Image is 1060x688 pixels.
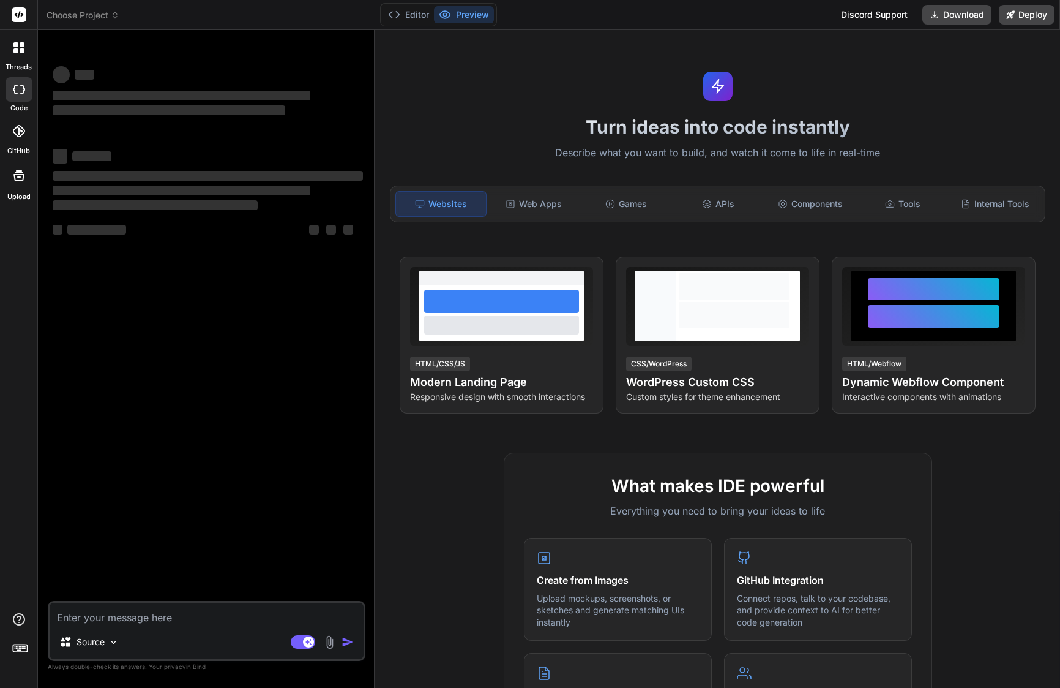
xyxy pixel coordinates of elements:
[383,145,1053,161] p: Describe what you want to build, and watch it come to life in real-time
[53,186,310,195] span: ‌
[673,191,763,217] div: APIs
[489,191,579,217] div: Web Apps
[53,149,67,164] span: ‌
[7,146,30,156] label: GitHub
[410,391,593,403] p: Responsive design with smooth interactions
[72,151,111,161] span: ‌
[626,391,809,403] p: Custom styles for theme enhancement
[842,357,906,371] div: HTML/Webflow
[343,225,353,235] span: ‌
[410,357,470,371] div: HTML/CSS/JS
[524,473,912,499] h2: What makes IDE powerful
[434,6,494,23] button: Preview
[7,192,31,202] label: Upload
[53,171,363,181] span: ‌
[53,66,70,83] span: ‌
[581,191,671,217] div: Games
[53,225,62,235] span: ‌
[77,636,105,648] p: Source
[47,9,119,21] span: Choose Project
[766,191,856,217] div: Components
[53,91,310,100] span: ‌
[108,637,119,648] img: Pick Models
[53,200,258,210] span: ‌
[53,105,285,115] span: ‌
[999,5,1054,25] button: Deploy
[6,62,32,72] label: threads
[383,116,1053,138] h1: Turn ideas into code instantly
[164,663,186,670] span: privacy
[842,391,1025,403] p: Interactive components with animations
[342,636,354,648] img: icon
[383,6,434,23] button: Editor
[537,592,699,629] p: Upload mockups, screenshots, or sketches and generate matching UIs instantly
[834,5,915,25] div: Discord Support
[67,225,126,235] span: ‌
[48,661,365,673] p: Always double-check its answers. Your in Bind
[737,592,899,629] p: Connect repos, talk to your codebase, and provide context to AI for better code generation
[626,357,692,371] div: CSS/WordPress
[626,374,809,391] h4: WordPress Custom CSS
[737,573,899,588] h4: GitHub Integration
[842,374,1025,391] h4: Dynamic Webflow Component
[323,635,337,649] img: attachment
[309,225,319,235] span: ‌
[950,191,1040,217] div: Internal Tools
[537,573,699,588] h4: Create from Images
[922,5,991,25] button: Download
[326,225,336,235] span: ‌
[524,504,912,518] p: Everything you need to bring your ideas to life
[410,374,593,391] h4: Modern Landing Page
[395,191,487,217] div: Websites
[10,103,28,113] label: code
[858,191,948,217] div: Tools
[75,70,94,80] span: ‌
